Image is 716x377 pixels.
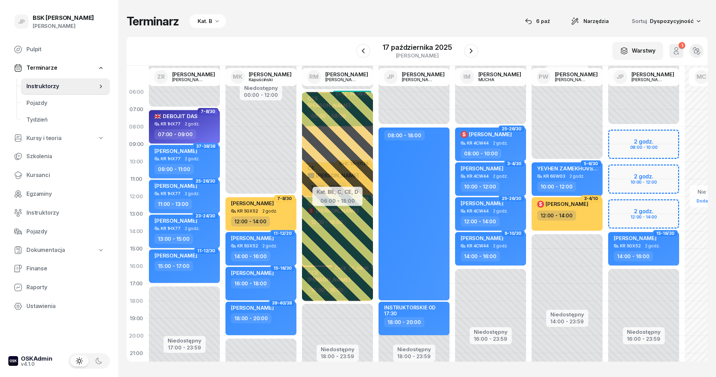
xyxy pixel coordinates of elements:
[127,292,146,310] div: 18:00
[154,261,193,271] div: 15:00 - 17:00
[584,198,598,199] span: 3-4/10
[127,118,146,136] div: 08:00
[154,148,197,154] span: [PERSON_NAME]
[537,210,576,221] div: 12:00 - 14:00
[201,111,215,112] span: 7-8/30
[154,113,198,120] span: DEBOJIT DAS
[325,77,359,82] div: [PERSON_NAME]
[402,72,445,77] div: [PERSON_NAME]
[570,174,584,179] span: 2 godz.
[157,74,165,80] span: ZR
[233,74,242,80] span: MK
[539,202,542,207] span: $
[161,191,181,196] div: KR 1HX77
[8,279,110,296] a: Raporty
[8,186,110,202] a: Egzaminy
[519,14,556,28] button: 6 paź
[383,44,452,51] div: 17 października 2025
[127,15,179,28] h1: Terminarz
[249,77,282,82] div: Kapuściński
[21,362,53,367] div: v4.1.0
[397,347,431,352] div: Niedostępny
[21,78,110,95] a: Instruktorzy
[525,17,550,25] div: 6 paź
[21,356,53,362] div: OSKAdmin
[384,317,424,327] div: 18:00 - 20:00
[127,153,146,170] div: 10:00
[502,198,522,199] span: 25-26/30
[26,115,104,124] span: Tydzień
[325,72,368,77] div: [PERSON_NAME]
[8,130,110,146] a: Kursy i teoria
[317,187,358,197] div: Kat. BE, C, CE, D
[262,209,277,214] span: 2 godz.
[620,244,641,248] div: KR 5GX52
[149,68,221,86] a: ZR[PERSON_NAME][PERSON_NAME]
[196,180,215,182] span: 25-26/30
[127,327,146,345] div: 20:00
[467,174,489,178] div: KR 4CW44
[231,313,271,323] div: 18:00 - 20:00
[127,101,146,118] div: 07:00
[249,72,292,77] div: [PERSON_NAME]
[502,128,522,130] span: 25-26/30
[231,216,270,226] div: 12:00 - 14:00
[198,17,212,25] div: Kat. B
[127,257,146,275] div: 16:00
[262,244,277,248] span: 2 godz.
[127,345,146,362] div: 21:00
[154,252,197,259] span: [PERSON_NAME]
[474,328,508,343] button: Niedostępny16:00 - 23:59
[461,216,500,226] div: 12:00 - 14:00
[26,63,57,72] span: Terminarze
[172,77,206,82] div: [PERSON_NAME]
[8,356,18,366] img: logo-xs-dark@2x.png
[469,131,512,138] span: [PERSON_NAME]
[656,233,675,234] span: 15-16/30
[455,68,527,86] a: IM[PERSON_NAME]MUCHA
[678,42,685,49] div: 1
[154,164,194,174] div: 09:00 - 11:00
[26,246,65,255] span: Dokumentacja
[26,45,104,54] span: Pulpit
[168,337,201,352] button: Niedostępny17:00 - 23:59
[26,134,62,143] span: Kursy i teoria
[127,275,146,292] div: 17:00
[550,312,584,317] div: Niedostępny
[467,244,489,248] div: KR 4CW44
[154,183,197,189] span: [PERSON_NAME]
[154,217,197,224] span: [PERSON_NAME]
[225,68,297,86] a: MK[PERSON_NAME]Kapuściński
[244,85,278,91] div: Niedostępny
[127,205,146,223] div: 13:00
[8,148,110,165] a: Szkolenia
[632,17,649,26] span: Sortuj
[26,190,104,199] span: Egzaminy
[583,17,609,25] span: Narzędzia
[645,244,660,248] span: 2 godz.
[127,310,146,327] div: 19:00
[168,338,201,343] div: Niedostępny
[185,191,200,196] span: 2 godz.
[196,146,215,147] span: 37-38/38
[550,317,584,324] div: 14:00 - 23:59
[620,46,655,55] div: Warstwy
[33,15,94,21] div: BSK [PERSON_NAME]
[614,235,657,241] span: [PERSON_NAME]
[537,182,576,192] div: 10:00 - 12:00
[127,170,146,188] div: 11:00
[273,268,292,269] span: 15-16/30
[493,209,508,214] span: 2 godz.
[493,141,508,146] span: 2 godz.
[608,68,680,86] a: JP[PERSON_NAME][PERSON_NAME]
[26,82,97,91] span: Instruktorzy
[531,68,603,86] a: PW[PERSON_NAME][PERSON_NAME]
[197,250,215,252] span: 11-12/30
[168,343,201,351] div: 17:00 - 23:59
[387,74,394,80] span: JP
[185,156,200,161] span: 2 godz.
[478,72,521,77] div: [PERSON_NAME]
[187,14,226,28] button: Kat. B
[231,251,270,261] div: 14:00 - 16:00
[26,208,104,217] span: Instruktorzy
